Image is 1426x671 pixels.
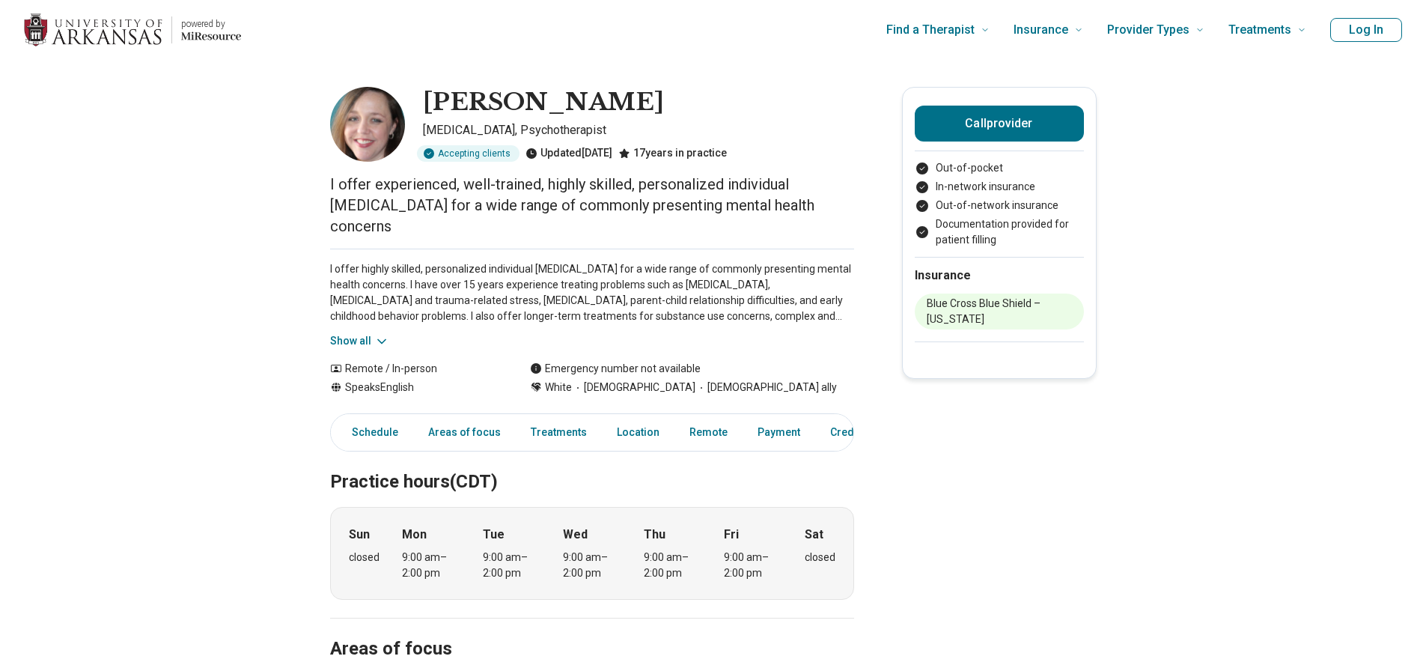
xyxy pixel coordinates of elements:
span: [DEMOGRAPHIC_DATA] ally [695,380,837,395]
h2: Insurance [915,267,1084,285]
strong: Sat [805,526,823,544]
span: White [545,380,572,395]
div: 9:00 am – 2:00 pm [724,550,781,581]
div: 9:00 am – 2:00 pm [402,550,460,581]
strong: Thu [644,526,665,544]
p: powered by [181,18,241,30]
button: Log In [1330,18,1402,42]
li: Documentation provided for patient filling [915,216,1084,248]
div: closed [349,550,380,565]
div: Emergency number not available [530,361,701,377]
a: Credentials [821,417,905,448]
img: Elizabeth Chaisson, Psychologist [330,87,405,162]
button: Show all [330,333,389,349]
a: Remote [680,417,737,448]
div: Speaks English [330,380,500,395]
span: Insurance [1014,19,1068,40]
h1: [PERSON_NAME] [423,87,664,118]
p: [MEDICAL_DATA], Psychotherapist [423,121,854,139]
li: In-network insurance [915,179,1084,195]
li: Blue Cross Blue Shield – [US_STATE] [915,294,1084,330]
li: Out-of-network insurance [915,198,1084,213]
div: 17 years in practice [618,145,727,162]
h2: Areas of focus [330,601,854,662]
div: Updated [DATE] [525,145,612,162]
div: 9:00 am – 2:00 pm [483,550,540,581]
ul: Payment options [915,160,1084,248]
h2: Practice hours (CDT) [330,434,854,495]
span: Provider Types [1107,19,1189,40]
div: Remote / In-person [330,361,500,377]
strong: Wed [563,526,588,544]
div: Accepting clients [417,145,519,162]
a: Areas of focus [419,417,510,448]
a: Home page [24,6,241,54]
p: I offer experienced, well-trained, highly skilled, personalized individual [MEDICAL_DATA] for a w... [330,174,854,237]
li: Out-of-pocket [915,160,1084,176]
a: Location [608,417,668,448]
strong: Fri [724,526,739,544]
div: 9:00 am – 2:00 pm [563,550,621,581]
strong: Sun [349,526,370,544]
div: When does the program meet? [330,507,854,600]
div: 9:00 am – 2:00 pm [644,550,701,581]
span: [DEMOGRAPHIC_DATA] [572,380,695,395]
a: Treatments [522,417,596,448]
a: Payment [749,417,809,448]
strong: Tue [483,526,505,544]
p: I offer highly skilled, personalized individual [MEDICAL_DATA] for a wide range of commonly prese... [330,261,854,324]
div: closed [805,550,835,565]
span: Find a Therapist [886,19,975,40]
strong: Mon [402,526,427,544]
button: Callprovider [915,106,1084,142]
span: Treatments [1228,19,1291,40]
a: Schedule [334,417,407,448]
